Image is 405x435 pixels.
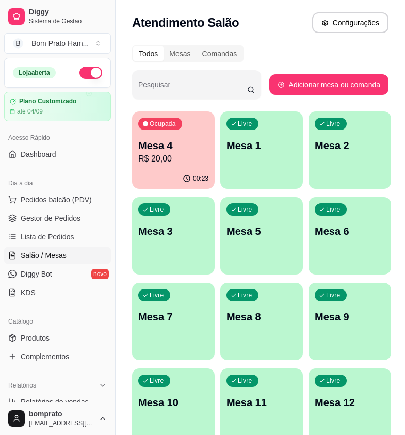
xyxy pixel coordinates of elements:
input: Pesquisar [138,84,247,94]
span: [EMAIL_ADDRESS][DOMAIN_NAME] [29,419,94,427]
p: Livre [238,120,252,128]
span: Produtos [21,333,50,343]
p: Ocupada [150,120,176,128]
button: LivreMesa 7 [132,283,215,360]
p: Mesa 12 [315,395,385,410]
button: LivreMesa 3 [132,197,215,275]
a: DiggySistema de Gestão [4,4,111,29]
div: Bom Prato Ham ... [31,38,89,49]
button: LivreMesa 2 [309,111,391,189]
a: Complementos [4,348,111,365]
span: KDS [21,287,36,298]
span: Pedidos balcão (PDV) [21,195,92,205]
span: Lista de Pedidos [21,232,74,242]
button: LivreMesa 6 [309,197,391,275]
span: B [13,38,23,49]
div: Comandas [197,46,243,61]
button: OcupadaMesa 4R$ 20,0000:23 [132,111,215,189]
div: Catálogo [4,313,111,330]
p: Mesa 1 [226,138,297,153]
a: Diggy Botnovo [4,266,111,282]
span: Gestor de Pedidos [21,213,80,223]
article: Plano Customizado [19,98,76,105]
a: Plano Customizadoaté 04/09 [4,92,111,121]
p: Livre [238,291,252,299]
span: Relatórios [8,381,36,390]
div: Todos [133,46,164,61]
p: Mesa 9 [315,310,385,324]
span: Sistema de Gestão [29,17,107,25]
p: Livre [326,377,341,385]
p: Mesa 5 [226,224,297,238]
a: Salão / Mesas [4,247,111,264]
p: Mesa 3 [138,224,208,238]
span: Salão / Mesas [21,250,67,261]
span: Complementos [21,351,69,362]
div: Loja aberta [13,67,56,78]
span: Dashboard [21,149,56,159]
button: Select a team [4,33,111,54]
p: Mesa 6 [315,224,385,238]
h2: Atendimento Salão [132,14,239,31]
span: Diggy Bot [21,269,52,279]
p: Livre [238,377,252,385]
p: Livre [326,205,341,214]
button: LivreMesa 1 [220,111,303,189]
a: KDS [4,284,111,301]
a: Relatórios de vendas [4,394,111,410]
article: até 04/09 [17,107,43,116]
button: LivreMesa 8 [220,283,303,360]
p: Mesa 8 [226,310,297,324]
p: Livre [150,291,164,299]
a: Produtos [4,330,111,346]
span: Relatórios de vendas [21,397,89,407]
div: Mesas [164,46,196,61]
button: Configurações [312,12,388,33]
button: LivreMesa 5 [220,197,303,275]
p: Livre [326,120,341,128]
button: LivreMesa 9 [309,283,391,360]
span: bomprato [29,410,94,419]
p: Livre [238,205,252,214]
p: Mesa 4 [138,138,208,153]
p: Livre [150,377,164,385]
p: Mesa 7 [138,310,208,324]
p: Mesa 2 [315,138,385,153]
p: Livre [326,291,341,299]
p: R$ 20,00 [138,153,208,165]
p: 00:23 [193,174,208,183]
button: Adicionar mesa ou comanda [269,74,388,95]
a: Gestor de Pedidos [4,210,111,227]
p: Livre [150,205,164,214]
button: Pedidos balcão (PDV) [4,191,111,208]
button: bomprato[EMAIL_ADDRESS][DOMAIN_NAME] [4,406,111,431]
span: Diggy [29,8,107,17]
p: Mesa 11 [226,395,297,410]
div: Dia a dia [4,175,111,191]
div: Acesso Rápido [4,130,111,146]
a: Dashboard [4,146,111,163]
p: Mesa 10 [138,395,208,410]
button: Alterar Status [79,67,102,79]
a: Lista de Pedidos [4,229,111,245]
